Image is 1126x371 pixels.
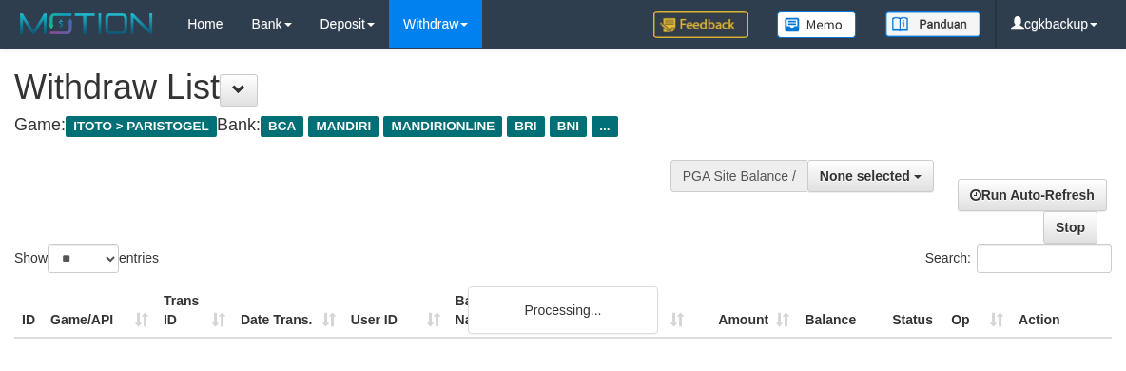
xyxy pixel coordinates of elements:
[1011,283,1112,338] th: Action
[14,283,43,338] th: ID
[14,116,731,135] h4: Game: Bank:
[797,283,884,338] th: Balance
[691,283,797,338] th: Amount
[156,283,233,338] th: Trans ID
[448,283,587,338] th: Bank Acc. Name
[48,244,119,273] select: Showentries
[670,160,807,192] div: PGA Site Balance /
[820,168,910,184] span: None selected
[43,283,156,338] th: Game/API
[383,116,502,137] span: MANDIRIONLINE
[14,10,159,38] img: MOTION_logo.png
[507,116,544,137] span: BRI
[943,283,1011,338] th: Op
[885,11,980,37] img: panduan.png
[308,116,379,137] span: MANDIRI
[261,116,303,137] span: BCA
[468,286,658,334] div: Processing...
[977,244,1112,273] input: Search:
[343,283,448,338] th: User ID
[14,244,159,273] label: Show entries
[550,116,587,137] span: BNI
[925,244,1112,273] label: Search:
[586,283,691,338] th: Bank Acc. Number
[592,116,617,137] span: ...
[66,116,217,137] span: ITOTO > PARISTOGEL
[884,283,943,338] th: Status
[958,179,1107,211] a: Run Auto-Refresh
[233,283,343,338] th: Date Trans.
[653,11,748,38] img: Feedback.jpg
[1043,211,1097,244] a: Stop
[807,160,934,192] button: None selected
[14,68,731,107] h1: Withdraw List
[777,11,857,38] img: Button%20Memo.svg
